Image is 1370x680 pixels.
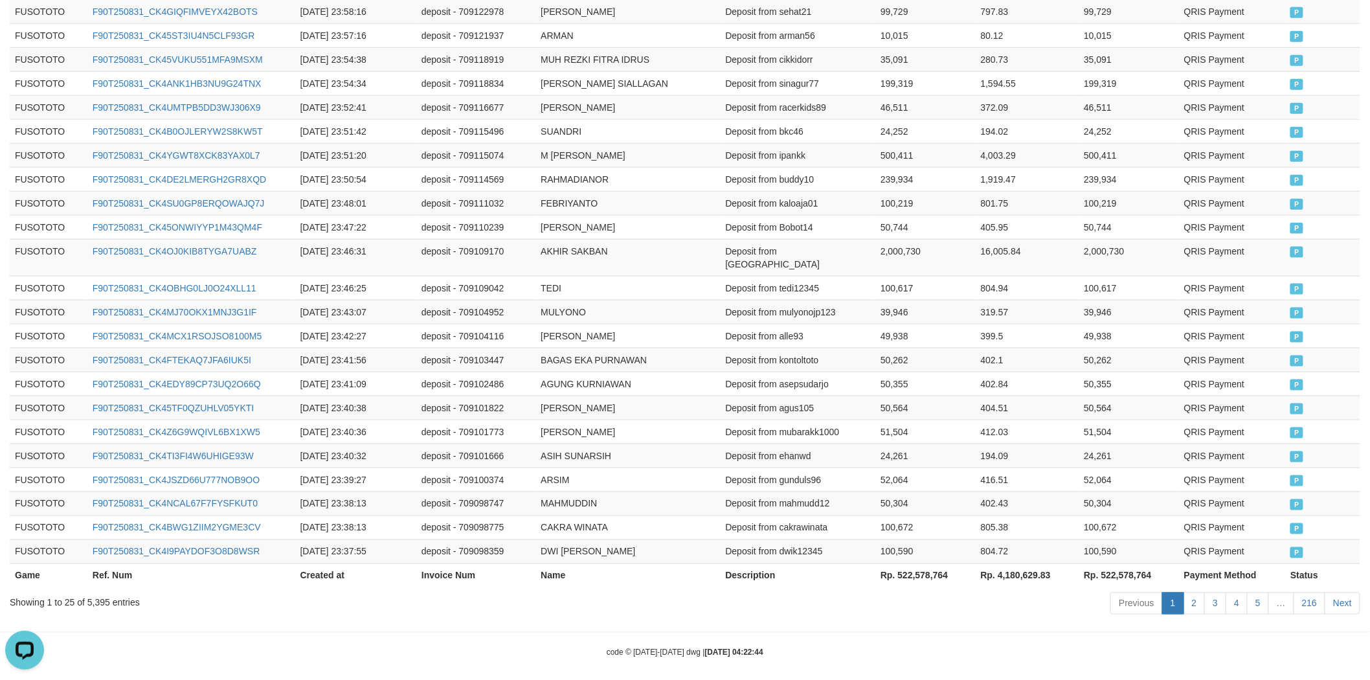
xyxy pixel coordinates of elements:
[93,54,263,65] a: F90T250831_CK45VUKU551MFA9MSXM
[1179,396,1285,420] td: QRIS Payment
[1204,593,1226,615] a: 3
[1079,563,1179,587] th: Rp. 522,578,764
[1290,547,1303,558] span: PAID
[1079,95,1179,119] td: 46,511
[721,167,876,191] td: Deposit from buddy10
[1179,276,1285,300] td: QRIS Payment
[976,348,1079,372] td: 402.1
[976,47,1079,71] td: 280.73
[721,372,876,396] td: Deposit from asepsudarjo
[1290,247,1303,258] span: PAID
[1179,324,1285,348] td: QRIS Payment
[5,5,44,44] button: Open LiveChat chat widget
[1179,420,1285,444] td: QRIS Payment
[10,396,87,420] td: FUSOTOTO
[535,71,720,95] td: [PERSON_NAME] SIALLAGAN
[875,396,976,420] td: 50,564
[93,307,257,317] a: F90T250831_CK4MJ70OKX1MNJ3G1IF
[93,451,254,461] a: F90T250831_CK4TI3FI4W6UHIGE93W
[875,143,976,167] td: 500,411
[875,167,976,191] td: 239,934
[10,191,87,215] td: FUSOTOTO
[295,167,416,191] td: [DATE] 23:50:54
[93,355,251,365] a: F90T250831_CK4FTEKAQ7JFA6IUK5I
[875,95,976,119] td: 46,511
[93,475,260,485] a: F90T250831_CK4JSZD66U777NOB9OO
[1179,539,1285,563] td: QRIS Payment
[1184,593,1206,615] a: 2
[1079,47,1179,71] td: 35,091
[416,47,535,71] td: deposit - 709118919
[1290,7,1303,18] span: PAID
[607,648,763,657] small: code © [DATE]-[DATE] dwg |
[1079,300,1179,324] td: 39,946
[416,324,535,348] td: deposit - 709104116
[10,516,87,539] td: FUSOTOTO
[976,143,1079,167] td: 4,003.29
[416,215,535,239] td: deposit - 709110239
[721,563,876,587] th: Description
[10,276,87,300] td: FUSOTOTO
[721,119,876,143] td: Deposit from bkc46
[976,191,1079,215] td: 801.75
[1079,420,1179,444] td: 51,504
[1179,47,1285,71] td: QRIS Payment
[535,563,720,587] th: Name
[1179,444,1285,468] td: QRIS Payment
[1226,593,1248,615] a: 4
[535,143,720,167] td: M [PERSON_NAME]
[1268,593,1294,615] a: …
[1290,308,1303,319] span: PAID
[93,379,261,389] a: F90T250831_CK4EDY89CP73UQ2O66Q
[875,300,976,324] td: 39,946
[721,492,876,516] td: Deposit from mahmudd12
[535,215,720,239] td: [PERSON_NAME]
[1079,71,1179,95] td: 199,319
[295,324,416,348] td: [DATE] 23:42:27
[721,468,876,492] td: Deposit from gunduls96
[976,215,1079,239] td: 405.95
[1079,468,1179,492] td: 52,064
[295,372,416,396] td: [DATE] 23:41:09
[721,239,876,276] td: Deposit from [GEOGRAPHIC_DATA]
[416,23,535,47] td: deposit - 709121937
[416,276,535,300] td: deposit - 709109042
[1179,167,1285,191] td: QRIS Payment
[295,348,416,372] td: [DATE] 23:41:56
[875,324,976,348] td: 49,938
[1290,175,1303,186] span: PAID
[1290,55,1303,66] span: PAID
[721,143,876,167] td: Deposit from ipankk
[721,300,876,324] td: Deposit from mulyonojp123
[976,539,1079,563] td: 804.72
[976,324,1079,348] td: 399.5
[535,444,720,468] td: ASIH SUNARSIH
[295,143,416,167] td: [DATE] 23:51:20
[1290,523,1303,534] span: PAID
[976,300,1079,324] td: 319.57
[295,444,416,468] td: [DATE] 23:40:32
[1290,151,1303,162] span: PAID
[1290,199,1303,210] span: PAID
[416,516,535,539] td: deposit - 709098775
[1079,119,1179,143] td: 24,252
[1079,239,1179,276] td: 2,000,730
[721,444,876,468] td: Deposit from ehanwd
[976,119,1079,143] td: 194.02
[721,276,876,300] td: Deposit from tedi12345
[1179,492,1285,516] td: QRIS Payment
[1079,143,1179,167] td: 500,411
[416,492,535,516] td: deposit - 709098747
[1079,539,1179,563] td: 100,590
[875,276,976,300] td: 100,617
[93,427,260,437] a: F90T250831_CK4Z6G9WQIVL6BX1XW5
[416,167,535,191] td: deposit - 709114569
[416,71,535,95] td: deposit - 709118834
[10,23,87,47] td: FUSOTOTO
[10,215,87,239] td: FUSOTOTO
[10,119,87,143] td: FUSOTOTO
[1290,103,1303,114] span: PAID
[93,403,254,413] a: F90T250831_CK45TF0QZUHLV05YKTI
[535,396,720,420] td: [PERSON_NAME]
[1079,191,1179,215] td: 100,219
